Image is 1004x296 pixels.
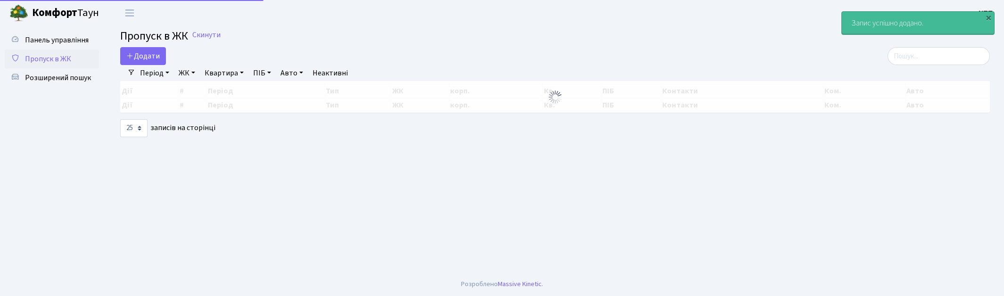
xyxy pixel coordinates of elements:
[25,35,89,45] span: Панель управління
[498,279,542,289] a: Massive Kinetic
[120,119,215,137] label: записів на сторінці
[118,5,141,21] button: Переключити навігацію
[25,73,91,83] span: Розширений пошук
[120,28,188,44] span: Пропуск в ЖК
[249,65,275,81] a: ПІБ
[842,12,994,34] div: Запис успішно додано.
[979,8,993,19] a: КПП
[548,90,563,105] img: Обробка...
[120,119,148,137] select: записів на сторінці
[120,47,166,65] a: Додати
[201,65,247,81] a: Квартира
[309,65,352,81] a: Неактивні
[25,54,71,64] span: Пропуск в ЖК
[5,31,99,49] a: Панель управління
[888,47,990,65] input: Пошук...
[32,5,77,20] b: Комфорт
[461,279,543,289] div: Розроблено .
[9,4,28,23] img: logo.png
[984,13,993,22] div: ×
[277,65,307,81] a: Авто
[979,8,993,18] b: КПП
[5,49,99,68] a: Пропуск в ЖК
[136,65,173,81] a: Період
[126,51,160,61] span: Додати
[32,5,99,21] span: Таун
[5,68,99,87] a: Розширений пошук
[175,65,199,81] a: ЖК
[192,31,221,40] a: Скинути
